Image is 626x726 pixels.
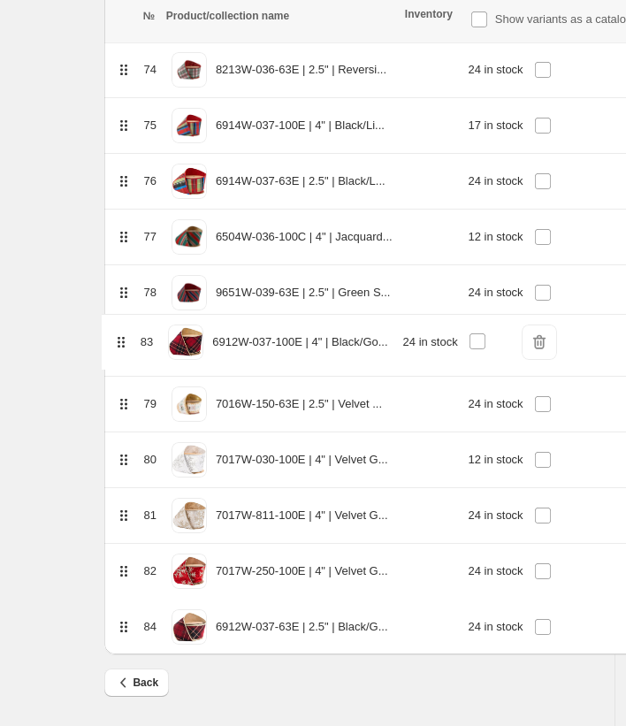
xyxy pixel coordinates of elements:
td: 24 in stock [462,154,528,210]
p: 7017W-811-100E | 4" | Velvet G... [216,507,388,524]
span: 75 [143,118,156,132]
span: 76 [143,174,156,187]
td: 24 in stock [462,600,528,655]
img: 7016W-150-63E_1600x_aa07a03e-8068-4419-b0bd-8adf5e01c5af.jpg [172,386,207,422]
td: 24 in stock [462,377,528,432]
td: 12 in stock [462,210,528,265]
p: 7016W-150-63E | 2.5" | Velvet ... [216,395,382,413]
td: 24 in stock [462,544,528,600]
img: 6914W-037-100E.jpg [172,108,207,143]
p: 9651W-039-63E | 2.5" | Green S... [216,284,391,302]
span: Back [115,674,158,692]
p: 6912W-037-63E | 2.5" | Black/G... [216,618,388,636]
td: 17 in stock [462,98,528,154]
span: Product/collection name [166,10,289,22]
span: 74 [143,63,156,76]
span: 84 [143,620,156,633]
span: 82 [143,564,156,577]
img: 7017W-250-100E_1600x_73bfe01d-76d4-4323-b4ae-f996b8cfbf86.jpg [172,556,207,586]
span: 80 [143,453,156,466]
img: 9651W-039-63E_1600x_a7e010cd-2034-4bcc-95ae-044d77c5f2a6.jpg [172,275,207,310]
img: 7017W-030-100E_1600x_6f2eae88-bc54-463e-a92d-84fb348db3d7.jpg [172,444,207,477]
p: 6914W-037-63E | 2.5" | Black/L... [216,172,386,190]
p: 6504W-036-100C | 4" | Jacquard... [216,228,393,246]
p: 7017W-030-100E | 4" | Velvet G... [216,451,388,469]
span: № [143,10,155,22]
td: 12 in stock [462,432,528,488]
span: 77 [143,230,156,243]
button: Back [104,669,169,697]
td: 24 in stock [462,488,528,544]
td: 24 in stock [462,265,528,321]
p: 6914W-037-100E | 4" | Black/Li... [216,117,385,134]
span: 78 [143,286,156,299]
p: 7017W-250-100E | 4" | Velvet G... [216,562,388,580]
div: Inventory [405,7,460,21]
span: 81 [143,508,156,522]
p: 8213W-036-63E | 2.5" | Reversi... [216,61,386,79]
td: 24 in stock [462,42,528,98]
img: 8213W-036-63E_1600x_16f9393b-6be8-427d-be71-2649c44f10d7.jpg [172,52,207,88]
span: 79 [143,397,156,410]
